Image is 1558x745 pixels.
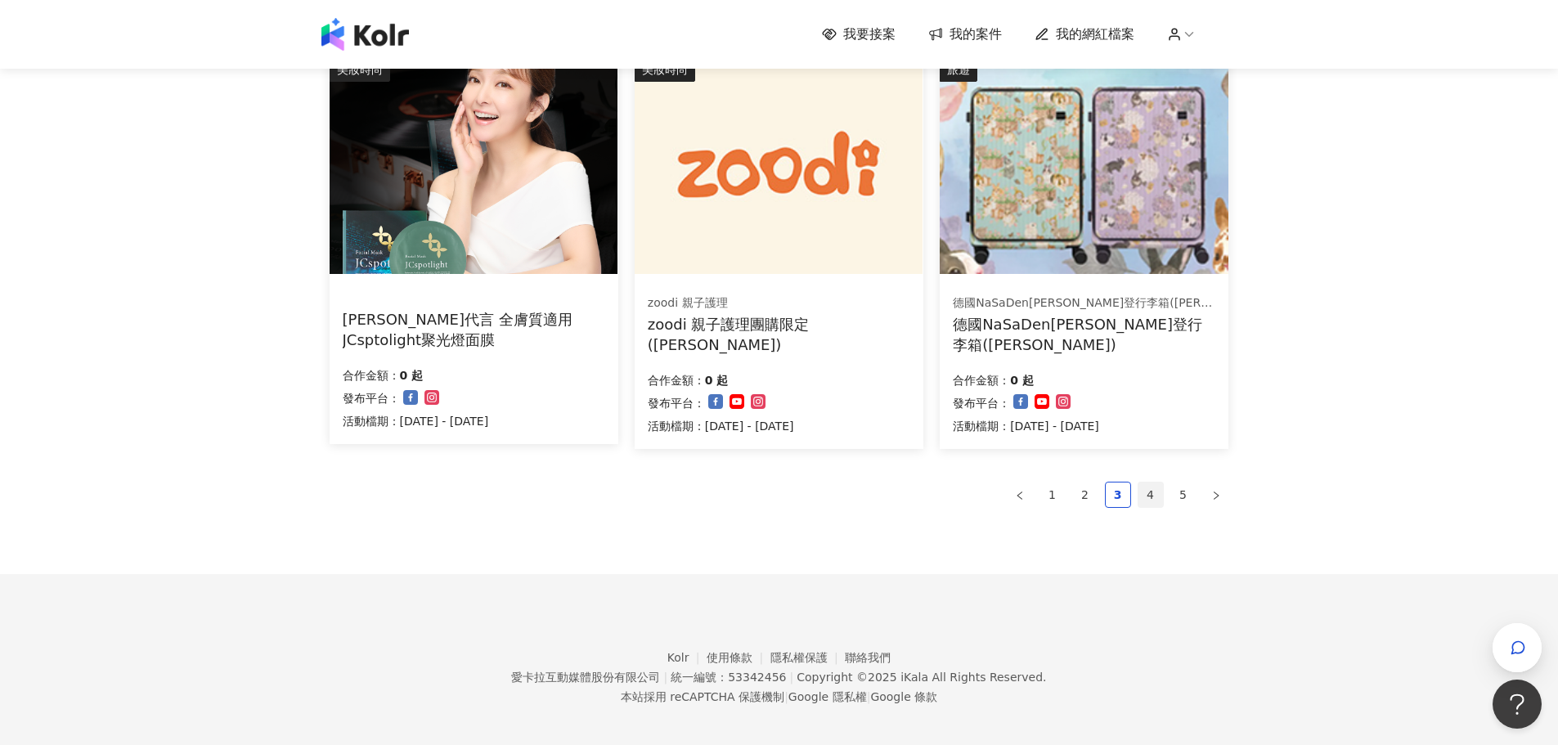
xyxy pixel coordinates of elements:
a: 我的案件 [928,25,1002,43]
p: 0 起 [1010,370,1034,390]
p: 0 起 [705,370,729,390]
div: 德國NaSaDen[PERSON_NAME]登行李箱([PERSON_NAME]) [953,295,1215,312]
p: 合作金額： [648,370,705,390]
p: 活動檔期：[DATE] - [DATE] [343,411,489,431]
a: 5 [1171,482,1196,507]
img: 聚光燈面膜推廣 [330,57,617,274]
a: Google 隱私權 [788,690,867,703]
button: right [1203,482,1229,508]
div: zoodi 親子護理 [648,295,909,312]
div: 旅遊 [940,57,977,82]
span: right [1211,491,1221,500]
p: 合作金額： [953,370,1010,390]
span: | [784,690,788,703]
p: 活動檔期：[DATE] - [DATE] [648,416,794,436]
div: 德國NaSaDen[PERSON_NAME]登行李箱([PERSON_NAME]) [953,314,1215,355]
iframe: Help Scout Beacon - Open [1493,680,1542,729]
span: 我的案件 [950,25,1002,43]
span: 我的網紅檔案 [1056,25,1134,43]
a: 我要接案 [822,25,896,43]
p: 發布平台： [648,393,705,413]
li: 3 [1105,482,1131,508]
a: 我的網紅檔案 [1035,25,1134,43]
a: 3 [1106,482,1130,507]
img: logo [321,18,409,51]
div: [PERSON_NAME]代言 全膚質適用 JCsptolight聚光燈面膜 [343,309,605,350]
span: | [789,671,793,684]
p: 發布平台： [953,393,1010,413]
li: 5 [1170,482,1197,508]
a: 隱私權保護 [770,651,846,664]
a: 使用條款 [707,651,770,664]
button: left [1007,482,1033,508]
div: Copyright © 2025 All Rights Reserved. [797,671,1046,684]
a: 4 [1138,482,1163,507]
li: Next Page [1203,482,1229,508]
div: 愛卡拉互動媒體股份有限公司 [511,671,660,684]
span: 我要接案 [843,25,896,43]
div: 統一編號：53342456 [671,671,786,684]
p: 發布平台： [343,388,400,408]
span: | [663,671,667,684]
img: zoodi 全系列商品 [635,57,923,274]
li: Previous Page [1007,482,1033,508]
a: iKala [900,671,928,684]
img: 德國NaSaDen納莎登行李箱系列 [940,57,1228,274]
a: 聯絡我們 [845,651,891,664]
div: zoodi 親子護理團購限定([PERSON_NAME]) [648,314,910,355]
a: 2 [1073,482,1098,507]
span: 本站採用 reCAPTCHA 保護機制 [621,687,937,707]
div: 美妝時尚 [330,57,390,82]
p: 0 起 [400,366,424,385]
span: | [867,690,871,703]
li: 2 [1072,482,1098,508]
li: 1 [1039,482,1066,508]
p: 合作金額： [343,366,400,385]
span: left [1015,491,1025,500]
p: 活動檔期：[DATE] - [DATE] [953,416,1099,436]
a: Kolr [667,651,707,664]
li: 4 [1138,482,1164,508]
a: 1 [1040,482,1065,507]
a: Google 條款 [870,690,937,703]
div: 美妝時尚 [635,57,695,82]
